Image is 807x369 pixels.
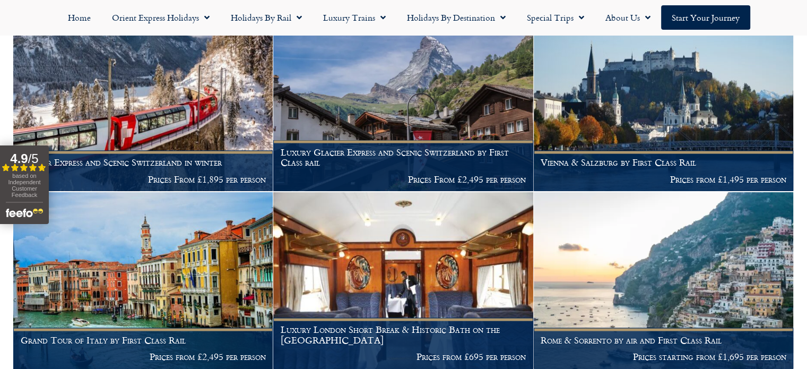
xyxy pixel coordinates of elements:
[595,5,661,30] a: About Us
[13,15,273,192] a: Glacier Express and Scenic Switzerland in winter Prices From £1,895 per person
[534,15,794,192] a: Vienna & Salzburg by First Class Rail Prices from £1,495 per person
[281,174,526,185] p: Prices From £2,495 per person
[21,174,266,185] p: Prices From £1,895 per person
[281,351,526,362] p: Prices from £695 per person
[661,5,750,30] a: Start your Journey
[541,335,786,346] h1: Rome & Sorrento by air and First Class Rail
[220,5,313,30] a: Holidays by Rail
[281,324,526,345] h1: Luxury London Short Break & Historic Bath on the [GEOGRAPHIC_DATA]
[101,5,220,30] a: Orient Express Holidays
[313,5,396,30] a: Luxury Trains
[21,335,266,346] h1: Grand Tour of Italy by First Class Rail
[21,157,266,168] h1: Glacier Express and Scenic Switzerland in winter
[541,351,786,362] p: Prices starting from £1,695 per person
[281,147,526,168] h1: Luxury Glacier Express and Scenic Switzerland by First Class rail
[541,157,786,168] h1: Vienna & Salzburg by First Class Rail
[541,174,786,185] p: Prices from £1,495 per person
[396,5,516,30] a: Holidays by Destination
[57,5,101,30] a: Home
[516,5,595,30] a: Special Trips
[5,5,802,30] nav: Menu
[273,15,533,192] a: Luxury Glacier Express and Scenic Switzerland by First Class rail Prices From £2,495 per person
[21,351,266,362] p: Prices from £2,495 per person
